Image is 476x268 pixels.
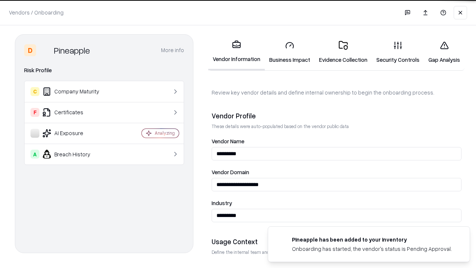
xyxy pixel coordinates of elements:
[212,237,461,246] div: Usage Context
[277,236,286,245] img: pineappleenergy.com
[372,35,424,70] a: Security Controls
[292,245,452,253] div: Onboarding has started, the vendor's status is Pending Approval.
[30,108,119,117] div: Certificates
[212,111,461,120] div: Vendor Profile
[161,44,184,57] button: More info
[212,200,461,206] label: Industry
[212,169,461,175] label: Vendor Domain
[30,108,39,117] div: F
[30,150,39,159] div: A
[24,44,36,56] div: D
[9,9,64,16] p: Vendors / Onboarding
[30,87,119,96] div: Company Maturity
[39,44,51,56] img: Pineapple
[24,66,184,75] div: Risk Profile
[212,249,461,255] p: Define the internal team and reason for using this vendor. This helps assess business relevance a...
[212,138,461,144] label: Vendor Name
[212,89,461,96] p: Review key vendor details and define internal ownership to begin the onboarding process.
[315,35,372,70] a: Evidence Collection
[212,123,461,130] p: These details were auto-populated based on the vendor public data
[30,150,119,159] div: Breach History
[30,129,119,138] div: AI Exposure
[54,44,90,56] div: Pineapple
[208,34,265,70] a: Vendor Information
[292,236,452,243] div: Pineapple has been added to your inventory
[265,35,315,70] a: Business Impact
[30,87,39,96] div: C
[155,130,175,136] div: Analyzing
[424,35,464,70] a: Gap Analysis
